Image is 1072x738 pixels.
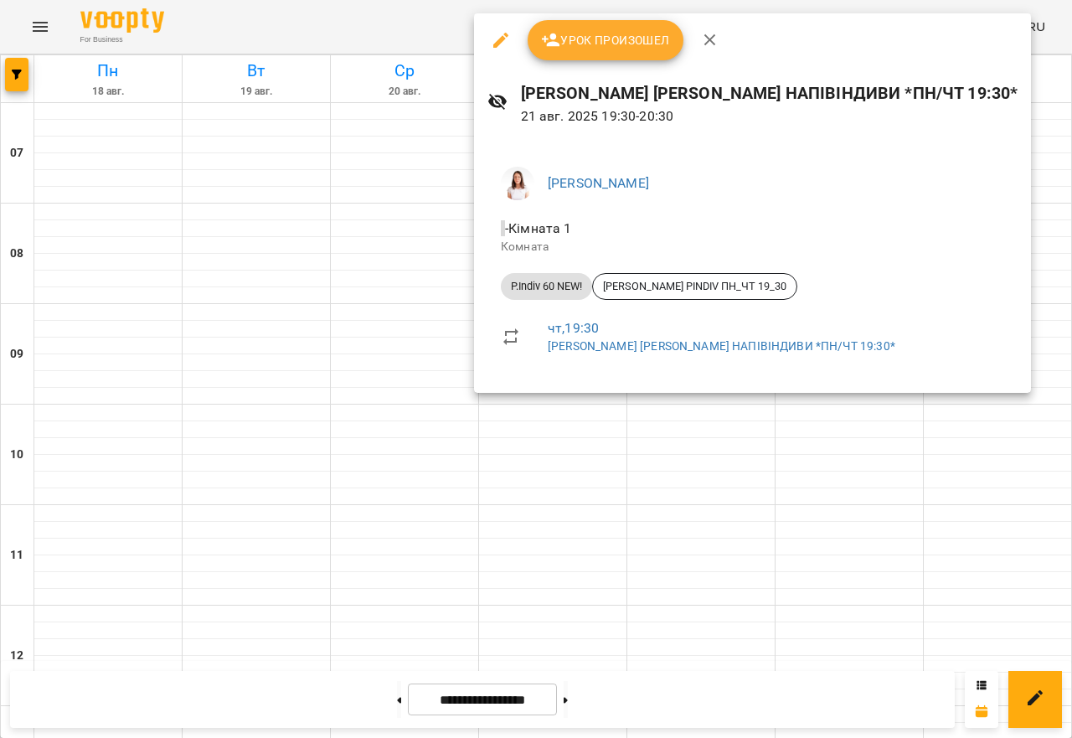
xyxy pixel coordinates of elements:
[528,20,683,60] button: Урок произошел
[548,339,895,353] a: [PERSON_NAME] [PERSON_NAME] НАПІВІНДИВИ *ПН/ЧТ 19:30*
[501,239,1004,255] p: Комната
[592,273,797,300] div: [PERSON_NAME] PINDIV ПН_ЧТ 19_30
[521,80,1018,106] h6: [PERSON_NAME] [PERSON_NAME] НАПІВІНДИВИ *ПН/ЧТ 19:30*
[593,279,796,294] span: [PERSON_NAME] PINDIV ПН_ЧТ 19_30
[548,175,649,191] a: [PERSON_NAME]
[548,320,599,336] a: чт , 19:30
[501,279,592,294] span: P.Indiv 60 NEW!
[501,167,534,200] img: 08a8fea649eb256ac8316bd63965d58e.jpg
[541,30,670,50] span: Урок произошел
[521,106,1018,126] p: 21 авг. 2025 19:30 - 20:30
[501,220,575,236] span: - Кімната 1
